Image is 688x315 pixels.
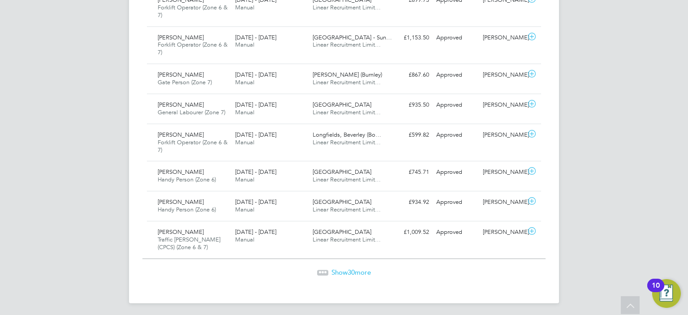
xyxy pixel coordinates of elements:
div: £867.60 [386,68,433,82]
span: [GEOGRAPHIC_DATA] [313,198,371,206]
span: Handy Person (Zone 6) [158,176,216,183]
span: [PERSON_NAME] [158,131,204,138]
span: [PERSON_NAME] (Burnley) [313,71,382,78]
span: Show more [331,268,371,276]
div: Approved [433,195,479,210]
span: Manual [235,108,254,116]
span: Linear Recruitment Limit… [313,108,381,116]
div: [PERSON_NAME] [479,128,526,142]
div: £934.92 [386,195,433,210]
span: Manual [235,138,254,146]
span: [PERSON_NAME] [158,34,204,41]
span: Manual [235,41,254,48]
span: [DATE] - [DATE] [235,101,276,108]
div: [PERSON_NAME] [479,68,526,82]
button: Open Resource Center, 10 new notifications [652,279,681,308]
span: Manual [235,4,254,11]
div: £1,009.52 [386,225,433,240]
div: Approved [433,68,479,82]
span: [DATE] - [DATE] [235,34,276,41]
div: Approved [433,128,479,142]
div: Approved [433,165,479,180]
span: Linear Recruitment Limit… [313,138,381,146]
span: [PERSON_NAME] [158,228,204,236]
span: [GEOGRAPHIC_DATA] - Sun… [313,34,392,41]
span: [DATE] - [DATE] [235,198,276,206]
span: Manual [235,176,254,183]
span: Linear Recruitment Limit… [313,206,381,213]
div: [PERSON_NAME] [479,30,526,45]
span: [DATE] - [DATE] [235,168,276,176]
span: Manual [235,236,254,243]
div: £1,153.50 [386,30,433,45]
span: [PERSON_NAME] [158,168,204,176]
div: £599.82 [386,128,433,142]
span: Gate Person (Zone 7) [158,78,212,86]
span: [GEOGRAPHIC_DATA] [313,168,371,176]
div: [PERSON_NAME] [479,195,526,210]
span: Traffic [PERSON_NAME] (CPCS) (Zone 6 & 7) [158,236,220,251]
span: 30 [348,268,355,276]
span: [DATE] - [DATE] [235,228,276,236]
span: Linear Recruitment Limit… [313,78,381,86]
span: [DATE] - [DATE] [235,131,276,138]
span: Linear Recruitment Limit… [313,4,381,11]
span: [PERSON_NAME] [158,198,204,206]
div: [PERSON_NAME] [479,98,526,112]
div: Approved [433,225,479,240]
span: General Labourer (Zone 7) [158,108,225,116]
div: £935.50 [386,98,433,112]
span: [GEOGRAPHIC_DATA] [313,228,371,236]
span: Manual [235,206,254,213]
span: Handy Person (Zone 6) [158,206,216,213]
div: £745.71 [386,165,433,180]
span: Forklift Operator (Zone 6 & 7) [158,138,228,154]
span: Forklift Operator (Zone 6 & 7) [158,4,228,19]
span: Manual [235,78,254,86]
div: 10 [652,285,660,297]
div: Approved [433,30,479,45]
span: [GEOGRAPHIC_DATA] [313,101,371,108]
span: Longfields, Beverley (Bo… [313,131,381,138]
span: Linear Recruitment Limit… [313,236,381,243]
div: Approved [433,98,479,112]
span: [PERSON_NAME] [158,71,204,78]
div: [PERSON_NAME] [479,165,526,180]
span: Forklift Operator (Zone 6 & 7) [158,41,228,56]
span: [PERSON_NAME] [158,101,204,108]
span: [DATE] - [DATE] [235,71,276,78]
div: [PERSON_NAME] [479,225,526,240]
span: Linear Recruitment Limit… [313,176,381,183]
span: Linear Recruitment Limit… [313,41,381,48]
